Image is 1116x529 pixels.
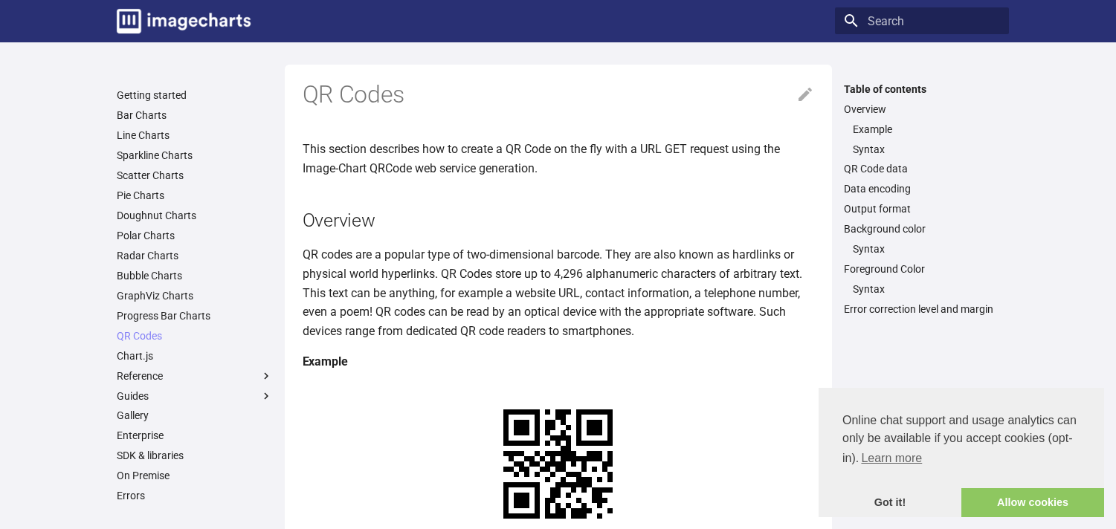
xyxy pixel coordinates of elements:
[117,229,273,242] a: Polar Charts
[835,82,1009,317] nav: Table of contents
[117,309,273,322] a: Progress Bar Charts
[844,202,1000,215] a: Output format
[819,488,961,518] a: dismiss cookie message
[303,245,814,340] p: QR codes are a popular type of two-dimensional barcode. They are also known as hardlinks or physi...
[117,369,273,383] label: Reference
[117,9,251,33] img: logo
[303,140,814,178] p: This section describes how to create a QR Code on the fly with a URL GET request using the Image-...
[961,488,1104,518] a: allow cookies
[117,88,273,102] a: Getting started
[117,509,273,522] a: Limits and Quotas
[844,242,1000,256] nav: Background color
[117,269,273,282] a: Bubble Charts
[117,189,273,202] a: Pie Charts
[117,349,273,363] a: Chart.js
[853,242,1000,256] a: Syntax
[819,388,1104,517] div: cookieconsent
[117,449,273,462] a: SDK & libraries
[117,389,273,403] label: Guides
[853,123,1000,136] a: Example
[117,149,273,162] a: Sparkline Charts
[117,469,273,482] a: On Premise
[853,143,1000,156] a: Syntax
[117,329,273,343] a: QR Codes
[844,262,1000,276] a: Foreground Color
[117,489,273,502] a: Errors
[117,409,273,422] a: Gallery
[303,352,814,371] h4: Example
[844,162,1000,175] a: QR Code data
[844,302,1000,316] a: Error correction level and margin
[117,129,273,142] a: Line Charts
[117,289,273,302] a: GraphViz Charts
[835,82,1009,96] label: Table of contents
[844,103,1000,116] a: Overview
[844,282,1000,296] nav: Foreground Color
[835,7,1009,34] input: Search
[117,249,273,262] a: Radar Charts
[842,412,1080,470] span: Online chat support and usage analytics can only be available if you accept cookies (opt-in).
[303,79,814,111] h1: QR Codes
[117,209,273,222] a: Doughnut Charts
[117,108,273,122] a: Bar Charts
[859,447,924,470] a: learn more about cookies
[844,222,1000,236] a: Background color
[117,429,273,442] a: Enterprise
[117,169,273,182] a: Scatter Charts
[111,3,257,39] a: Image-Charts documentation
[844,182,1000,195] a: Data encoding
[844,123,1000,156] nav: Overview
[303,207,814,233] h2: Overview
[853,282,1000,296] a: Syntax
